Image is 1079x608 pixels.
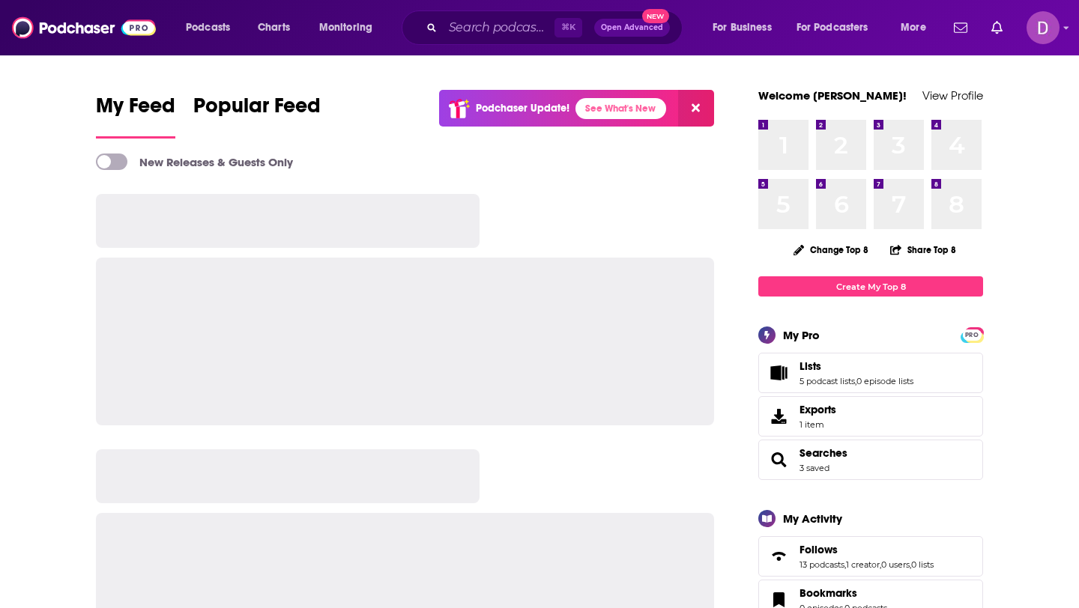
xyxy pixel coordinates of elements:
a: Show notifications dropdown [985,15,1009,40]
button: Show profile menu [1027,11,1060,44]
a: 0 episode lists [856,376,913,386]
a: Charts [248,16,299,40]
span: , [910,559,911,570]
span: , [855,376,856,386]
button: open menu [702,16,791,40]
span: Searches [758,440,983,480]
a: PRO [963,329,981,340]
a: 13 podcasts [800,559,844,570]
a: Bookmarks [800,586,887,600]
a: See What's New [575,98,666,119]
span: ⌘ K [554,18,582,37]
span: New [642,9,669,23]
span: , [844,559,846,570]
p: Podchaser Update! [476,102,569,115]
button: Share Top 8 [889,235,957,264]
span: Charts [258,17,290,38]
span: More [901,17,926,38]
a: 1 creator [846,559,880,570]
a: Create My Top 8 [758,276,983,297]
span: Lists [758,353,983,393]
a: Follows [764,546,794,567]
input: Search podcasts, credits, & more... [443,16,554,40]
a: New Releases & Guests Only [96,153,293,170]
div: My Activity [783,511,842,526]
span: Podcasts [186,17,230,38]
button: Open AdvancedNew [594,19,670,37]
span: 1 item [800,419,836,430]
span: , [880,559,881,570]
span: Exports [800,403,836,416]
span: PRO [963,329,981,341]
a: Lists [764,362,794,383]
img: User Profile [1027,11,1060,44]
a: Exports [758,396,983,437]
span: Exports [764,406,794,427]
button: open menu [175,16,250,40]
a: Show notifications dropdown [948,15,973,40]
span: Lists [800,359,821,373]
a: Popular Feed [193,93,321,139]
span: Logged in as donovan [1027,11,1060,44]
span: For Podcasters [797,17,868,38]
button: open menu [787,16,890,40]
span: For Business [713,17,772,38]
span: Follows [758,536,983,577]
button: open menu [890,16,945,40]
div: Search podcasts, credits, & more... [416,10,697,45]
span: My Feed [96,93,175,127]
a: View Profile [922,88,983,103]
a: Follows [800,543,934,556]
span: Bookmarks [800,586,857,600]
button: open menu [309,16,392,40]
a: Searches [800,446,847,460]
a: Lists [800,359,913,373]
div: My Pro [783,328,820,342]
a: My Feed [96,93,175,139]
a: 0 lists [911,559,934,570]
a: 0 users [881,559,910,570]
a: 3 saved [800,463,829,473]
span: Follows [800,543,838,556]
span: Popular Feed [193,93,321,127]
span: Open Advanced [601,24,663,31]
img: Podchaser - Follow, Share and Rate Podcasts [12,13,156,42]
a: 5 podcast lists [800,376,855,386]
span: Monitoring [319,17,372,38]
a: Searches [764,449,794,470]
a: Welcome [PERSON_NAME]! [758,88,907,103]
button: Change Top 8 [785,240,877,259]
